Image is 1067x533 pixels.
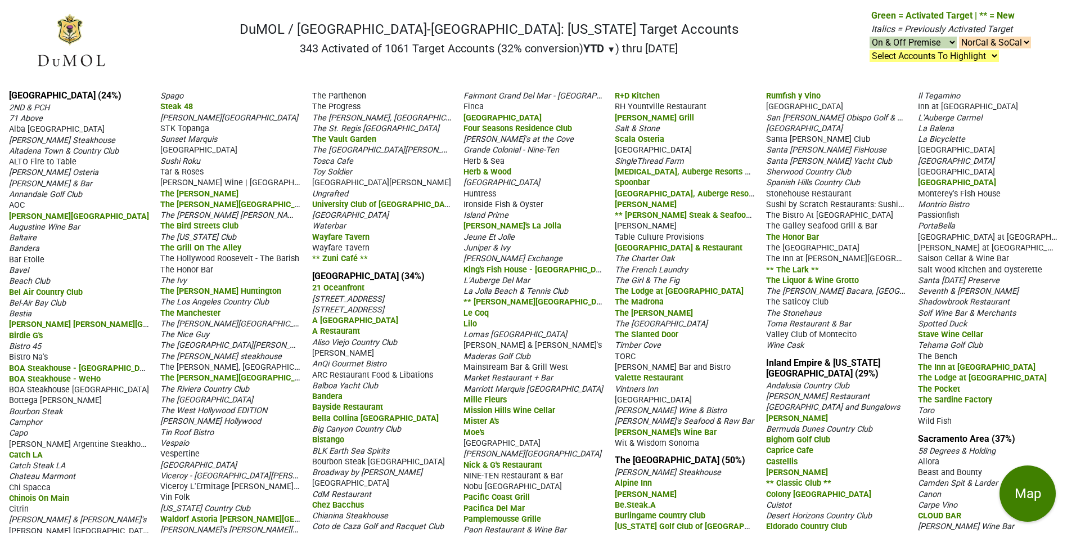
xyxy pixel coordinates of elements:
span: Sherwood Country Club [766,167,851,177]
span: [PERSON_NAME] Exchange [463,254,562,263]
span: [STREET_ADDRESS] [312,305,384,315]
span: [GEOGRAPHIC_DATA] [312,210,389,220]
span: Sushi by Scratch Restaurants: Sushi | Bar Montecito [766,199,957,209]
span: Grande Colonial - Nine-Ten [463,145,559,155]
a: Sacramento Area (37%) [918,433,1015,444]
span: The Galley Seafood Grill & Bar [766,221,877,231]
span: Bistro 45 [9,342,41,351]
span: Toro [918,406,934,415]
span: Inn at [GEOGRAPHIC_DATA] [918,102,1018,111]
span: Stave Wine Cellar [918,330,983,339]
span: The [PERSON_NAME][GEOGRAPHIC_DATA] [160,318,314,329]
span: Catch Steak LA [9,461,65,471]
span: Passionfish [918,210,960,220]
span: [PERSON_NAME] Grill [615,113,694,123]
span: Maderas Golf Club [463,352,530,361]
span: ** [PERSON_NAME][GEOGRAPHIC_DATA] ** [463,296,624,307]
span: Chez Bacchus [312,500,364,510]
span: Valette Restaurant [615,373,683,383]
span: Spago [160,91,183,101]
span: Tehama Golf Club [918,341,983,350]
span: The [GEOGRAPHIC_DATA] [615,319,708,329]
span: The Manchester [160,308,220,318]
span: Jeune Et Jolie [463,232,515,242]
span: The Girl & The Fig [615,276,679,285]
span: Chinois On Main [9,494,69,503]
span: [PERSON_NAME] [766,414,828,423]
span: The Inn at [PERSON_NAME][GEOGRAPHIC_DATA], Auberge Resorts Collection [766,253,1048,263]
span: AOC [9,200,25,210]
span: Chi Spacca [9,483,51,492]
span: The Honor Bar [766,232,819,242]
span: Salt Wood Kitchen and Oysterette [918,265,1042,275]
span: The [GEOGRAPHIC_DATA][PERSON_NAME] [160,339,314,350]
span: Cuistot [766,500,791,510]
span: Pacifica Del Mar [463,504,525,513]
span: ** [PERSON_NAME] Steak & Seafood ** [615,209,760,220]
span: Juniper & Ivy [463,243,510,253]
span: [PERSON_NAME] [615,200,677,209]
img: DuMOL [36,13,106,69]
span: Castellis [766,457,798,467]
span: Lomas [GEOGRAPHIC_DATA] [463,330,567,339]
span: Aliso Viejo Country Club [312,338,397,347]
span: Caprice Cafe [766,446,813,455]
span: [PERSON_NAME][GEOGRAPHIC_DATA] [160,113,298,123]
span: The Liquor & Wine Grotto [766,276,859,285]
span: Bandera [312,392,343,401]
span: The Grill On The Alley [160,243,241,253]
span: CLOUD BAR [918,511,961,521]
span: The [PERSON_NAME] steakhouse [160,352,282,361]
span: [GEOGRAPHIC_DATA] [918,156,994,166]
span: The Bird Streets Club [160,221,238,231]
span: La Jolla Beach & Tennis Club [463,286,568,296]
span: Camphor [9,418,42,427]
span: The Bench [918,352,957,361]
span: The Stonehaus [766,308,821,318]
span: Viceroy L'Ermitage [PERSON_NAME][GEOGRAPHIC_DATA] [160,481,371,491]
span: Pacific Coast Grill [463,492,530,502]
span: Balboa Yacht Club [312,381,378,391]
span: Herb & Sea [463,156,505,166]
span: Vespaio [160,438,189,448]
span: [PERSON_NAME] Bar and Bistro [615,362,731,372]
span: San [PERSON_NAME] Obispo Golf & Country Club [766,112,943,123]
span: The West Hollywood EDITION [160,406,267,415]
span: [PERSON_NAME] Steakhouse [615,468,721,477]
span: Stonehouse Restaurant [766,189,852,199]
span: The Riviera Country Club [160,384,249,394]
span: Wayfare Tavern [312,232,370,242]
button: Map [1000,465,1056,522]
span: Tin Roof Bistro [160,428,214,437]
span: The Parthenon [312,91,366,101]
a: [GEOGRAPHIC_DATA] (24%) [9,90,121,101]
span: BOA Steakhouse - WeHo [9,374,101,384]
span: [GEOGRAPHIC_DATA] [918,167,995,177]
span: [GEOGRAPHIC_DATA] [918,145,995,155]
span: [PERSON_NAME] [615,490,677,499]
span: Birdie G's [9,331,43,341]
span: Italics = Previously Activated Target [871,24,1012,34]
span: [PERSON_NAME] [766,468,828,477]
span: BOA Steakhouse - [GEOGRAPHIC_DATA][PERSON_NAME] [9,362,219,373]
span: Bayside Restaurant [312,402,383,412]
span: La Bicyclette [918,135,965,144]
span: [PERSON_NAME]'s La Jolla [463,221,561,231]
span: The Ivy [160,276,187,285]
span: Citrin [9,504,29,514]
span: Bermuda Dunes Country Club [766,424,872,434]
span: [PERSON_NAME] & [PERSON_NAME]'s [9,515,146,525]
span: Bavel [9,266,29,275]
span: The Honor Bar [160,265,213,275]
span: [GEOGRAPHIC_DATA], Auberge Resorts Collection [615,188,798,199]
span: Wayfare Tavern [312,243,370,253]
span: Island Prime [463,210,508,220]
span: Catch LA [9,450,43,460]
span: [PERSON_NAME]'s Wine Bar [615,428,717,437]
span: [GEOGRAPHIC_DATA] [160,460,237,470]
span: Valley Club of Montecito [766,330,857,339]
span: The Inn at [GEOGRAPHIC_DATA] [918,362,1036,372]
span: [PERSON_NAME] Osteria [9,168,98,177]
span: Santa [PERSON_NAME] Yacht Club [766,156,892,166]
span: Seventh & [PERSON_NAME] [918,286,1019,296]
